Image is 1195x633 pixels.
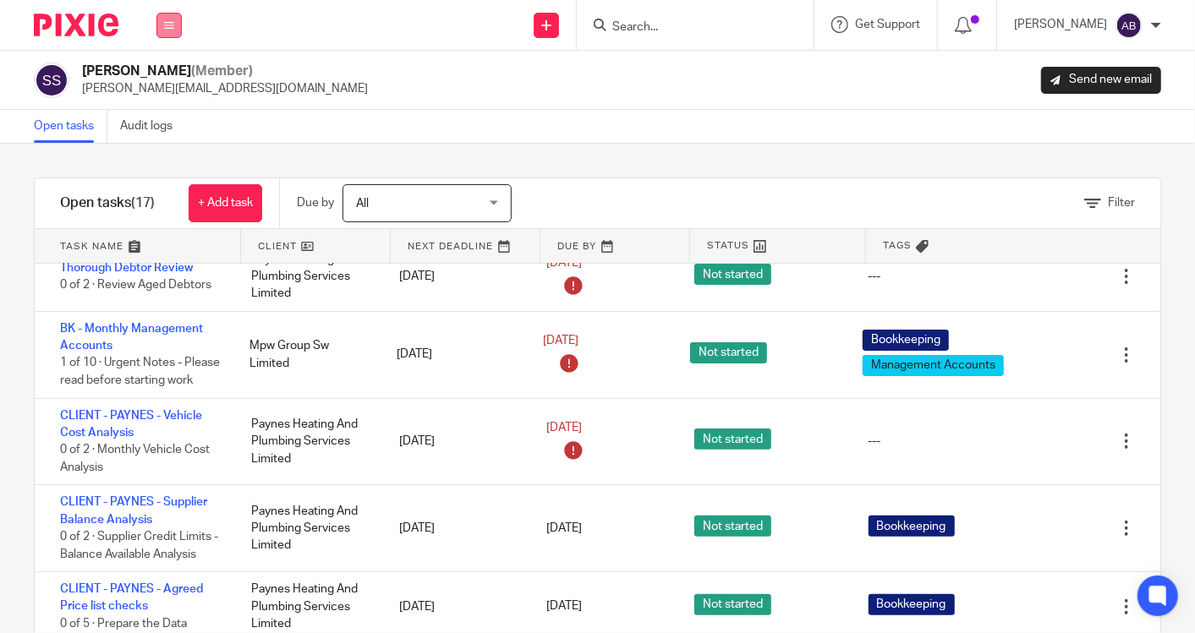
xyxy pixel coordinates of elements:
[694,516,771,537] span: Not started
[131,196,155,210] span: (17)
[382,511,530,545] div: [DATE]
[233,329,380,380] div: Mpw Group Sw Limited
[694,264,771,285] span: Not started
[297,194,334,211] p: Due by
[547,601,583,613] span: [DATE]
[356,198,369,210] span: All
[863,330,949,351] span: Bookkeeping
[869,268,881,285] div: ---
[34,14,118,36] img: Pixie
[34,63,69,98] img: svg%3E
[60,618,187,630] span: 0 of 5 · Prepare the Data
[60,444,210,473] span: 0 of 2 · Monthly Vehicle Cost Analysis
[547,522,583,534] span: [DATE]
[34,110,107,143] a: Open tasks
[863,355,1004,376] span: Management Accounts
[543,336,578,347] span: [DATE]
[694,594,771,615] span: Not started
[189,184,262,222] a: + Add task
[382,424,530,458] div: [DATE]
[82,80,368,97] p: [PERSON_NAME][EMAIL_ADDRESS][DOMAIN_NAME]
[382,259,530,293] div: [DATE]
[1108,197,1135,209] span: Filter
[60,583,203,612] a: CLIENT - PAYNES - Agreed Price list checks
[60,194,155,212] h1: Open tasks
[234,494,382,563] div: Paynes Heating And Plumbing Services Limited
[694,428,771,450] span: Not started
[234,243,382,311] div: Paynes Heating And Plumbing Services Limited
[234,407,382,476] div: Paynes Heating And Plumbing Services Limited
[869,516,955,537] span: Bookkeeping
[1014,16,1107,33] p: [PERSON_NAME]
[1041,67,1161,94] a: Send new email
[382,590,530,624] div: [DATE]
[120,110,185,143] a: Audit logs
[60,410,202,439] a: CLIENT - PAYNES - Vehicle Cost Analysis
[611,20,763,35] input: Search
[707,238,749,253] span: Status
[869,433,881,450] div: ---
[60,357,220,387] span: 1 of 10 · Urgent Notes - Please read before starting work
[60,496,207,525] a: CLIENT - PAYNES - Supplier Balance Analysis
[869,594,955,615] span: Bookkeeping
[60,323,203,352] a: BK - Monthly Management Accounts
[690,342,767,363] span: Not started
[1116,12,1143,39] img: svg%3E
[380,337,527,371] div: [DATE]
[547,422,583,434] span: [DATE]
[191,64,253,78] span: (Member)
[82,63,368,80] h2: [PERSON_NAME]
[60,531,218,560] span: 0 of 2 · Supplier Credit Limits - Balance Available Analysis
[60,262,193,274] a: Thorough Debtor Review
[60,279,211,291] span: 0 of 2 · Review Aged Debtors
[855,19,920,30] span: Get Support
[883,238,912,253] span: Tags
[547,257,583,269] span: [DATE]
